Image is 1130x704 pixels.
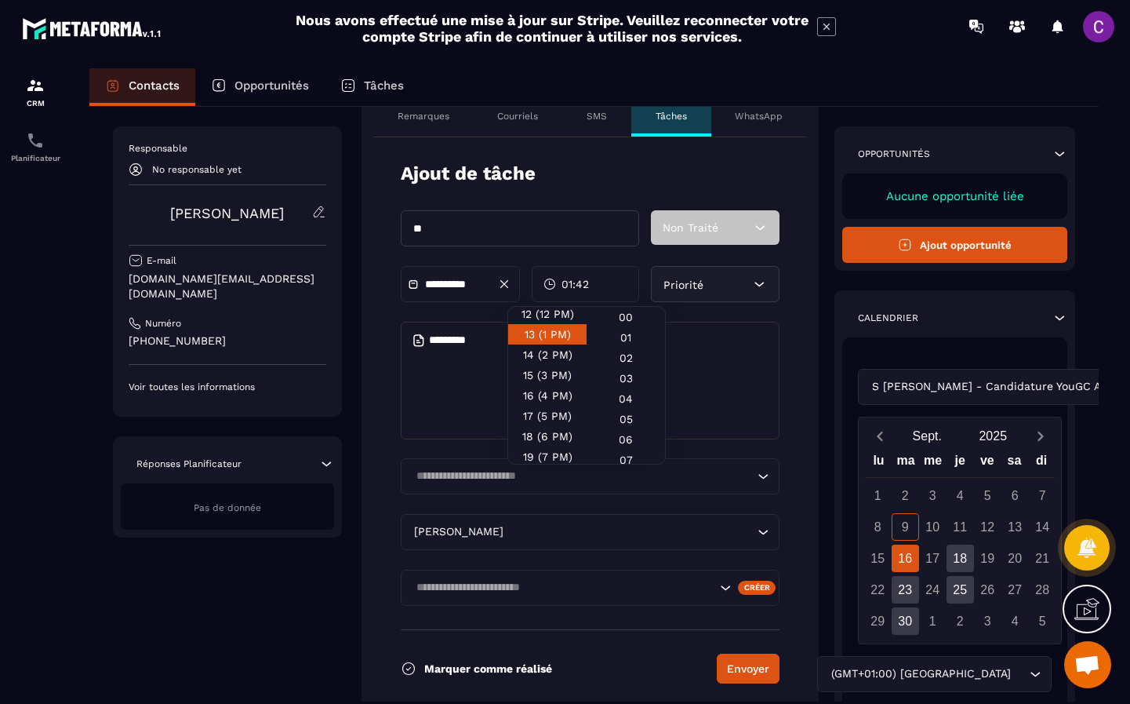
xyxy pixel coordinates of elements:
p: Aucune opportunité liée [858,189,1052,203]
div: je [947,450,974,477]
a: Opportunités [195,68,325,106]
div: 25 [947,576,974,604]
h2: Nous avons effectué une mise à jour sur Stripe. Veuillez reconnecter votre compte Stripe afin de ... [295,12,809,45]
div: Calendar wrapper [865,450,1055,635]
p: Tâches [656,110,687,122]
div: 19 (7 PM) [508,447,587,467]
div: 28 [1029,576,1056,604]
div: Calendar days [865,482,1055,635]
button: Next month [1026,425,1055,447]
button: Open years overlay [960,422,1026,450]
div: 3 [919,482,947,509]
div: lu [865,450,892,477]
a: formationformationCRM [4,64,67,119]
div: 02 [587,348,665,368]
div: 18 (6 PM) [508,426,587,447]
p: Courriels [497,110,538,122]
div: Search for option [401,514,780,550]
p: SMS [587,110,607,122]
div: Créer [738,581,776,595]
div: 22 [864,576,892,604]
p: Marquer comme réalisé [424,662,552,675]
div: Search for option [401,570,780,606]
div: 3 [974,607,1001,635]
div: 04 [587,388,665,409]
div: 2 [892,482,919,509]
div: 8 [864,513,892,541]
div: 27 [1001,576,1029,604]
div: 07 [587,450,665,470]
div: 19 [974,545,1001,572]
a: [PERSON_NAME] [170,205,284,221]
p: CRM [4,99,67,108]
span: (GMT+01:00) [GEOGRAPHIC_DATA] [827,666,1014,683]
div: 2 [947,607,974,635]
div: 30 [892,607,919,635]
div: 21 [1029,545,1056,572]
div: 14 (2 PM) [508,345,587,365]
p: [PHONE_NUMBER] [129,334,326,348]
div: 15 [864,545,892,572]
div: 7 [1029,482,1056,509]
div: 05 [587,409,665,429]
button: Ajout opportunité [842,227,1067,263]
button: Envoyer [717,654,779,684]
div: Search for option [401,458,780,494]
div: 5 [974,482,1001,509]
div: 11 [947,513,974,541]
img: formation [26,76,45,95]
input: Search for option [507,523,754,541]
div: 12 (12 PM) [508,304,587,324]
div: Ouvrir le chat [1064,641,1111,688]
p: Tâches [364,78,404,93]
input: Search for option [411,579,716,596]
div: di [1028,450,1056,477]
div: 4 [1001,607,1029,635]
p: Calendrier [858,312,918,324]
a: Contacts [89,68,195,106]
input: Search for option [1014,666,1026,683]
div: 26 [974,576,1001,604]
p: Opportunités [234,78,309,93]
div: 9 [892,513,919,541]
div: 18 [947,545,974,572]
p: Numéro [145,317,181,330]
div: 06 [587,429,665,450]
div: 17 [919,545,947,572]
p: Ajout de tâche [401,161,536,187]
div: 1 [864,482,892,509]
a: Tâches [325,68,420,106]
div: Search for option [817,656,1052,692]
div: 00 [587,307,665,327]
div: 5 [1029,607,1056,635]
div: sa [1001,450,1028,477]
p: No responsable yet [152,164,242,175]
p: Remarques [398,110,449,122]
a: schedulerschedulerPlanificateur [4,119,67,174]
div: 6 [1001,482,1029,509]
div: 13 [1001,513,1029,541]
p: Planificateur [4,154,67,162]
img: scheduler [26,131,45,150]
div: 16 [892,545,919,572]
div: 15 (3 PM) [508,365,587,385]
p: WhatsApp [735,110,783,122]
div: ve [974,450,1001,477]
p: Responsable [129,142,326,155]
div: 23 [892,576,919,604]
div: 14 [1029,513,1056,541]
div: 01 [587,327,665,348]
p: Réponses Planificateur [136,458,242,470]
button: Previous month [865,425,894,447]
div: 03 [587,368,665,388]
p: [DOMAIN_NAME][EMAIL_ADDRESS][DOMAIN_NAME] [129,272,326,301]
div: 10 [919,513,947,541]
div: 24 [919,576,947,604]
span: [PERSON_NAME] [411,523,507,541]
p: Voir toutes les informations [129,381,326,393]
span: Non Traité [663,221,718,234]
div: 4 [947,482,974,509]
button: Open months overlay [894,422,960,450]
p: Contacts [129,78,180,93]
div: 29 [864,607,892,635]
